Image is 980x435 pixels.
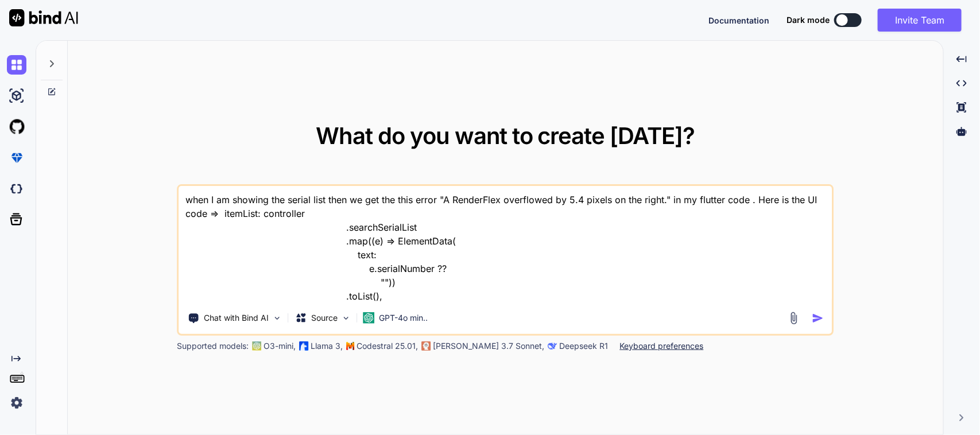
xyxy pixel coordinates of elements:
img: chat [7,55,26,75]
p: O3-mini, [264,340,296,352]
button: Documentation [708,14,769,26]
img: GPT-4 [253,341,262,351]
p: Chat with Bind AI [204,312,269,324]
img: Mistral-AI [347,342,355,350]
img: Bind AI [9,9,78,26]
span: What do you want to create [DATE]? [316,122,695,150]
img: ai-studio [7,86,26,106]
p: Codestral 25.01, [357,340,419,352]
img: settings [7,393,26,413]
p: GPT-4o min.. [379,312,428,324]
span: Documentation [708,15,769,25]
img: icon [812,312,824,324]
p: Llama 3, [311,340,343,352]
img: premium [7,148,26,168]
p: [PERSON_NAME] 3.7 Sonnet, [433,340,545,352]
span: Dark mode [787,14,830,26]
button: Invite Team [878,9,962,32]
p: Keyboard preferences [620,340,704,352]
img: GPT-4o mini [363,312,375,324]
img: Llama2 [300,341,309,351]
img: Pick Models [342,313,351,323]
p: Supported models: [177,340,249,352]
img: githubLight [7,117,26,137]
img: claude [422,341,431,351]
img: darkCloudIdeIcon [7,179,26,199]
textarea: when I am showing the serial list then we get the this error "A RenderFlex overflowed by 5.4 pixe... [179,186,832,303]
img: Pick Tools [273,313,282,323]
p: Source [312,312,338,324]
p: Deepseek R1 [560,340,609,352]
img: claude [548,341,557,351]
img: attachment [787,312,800,325]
